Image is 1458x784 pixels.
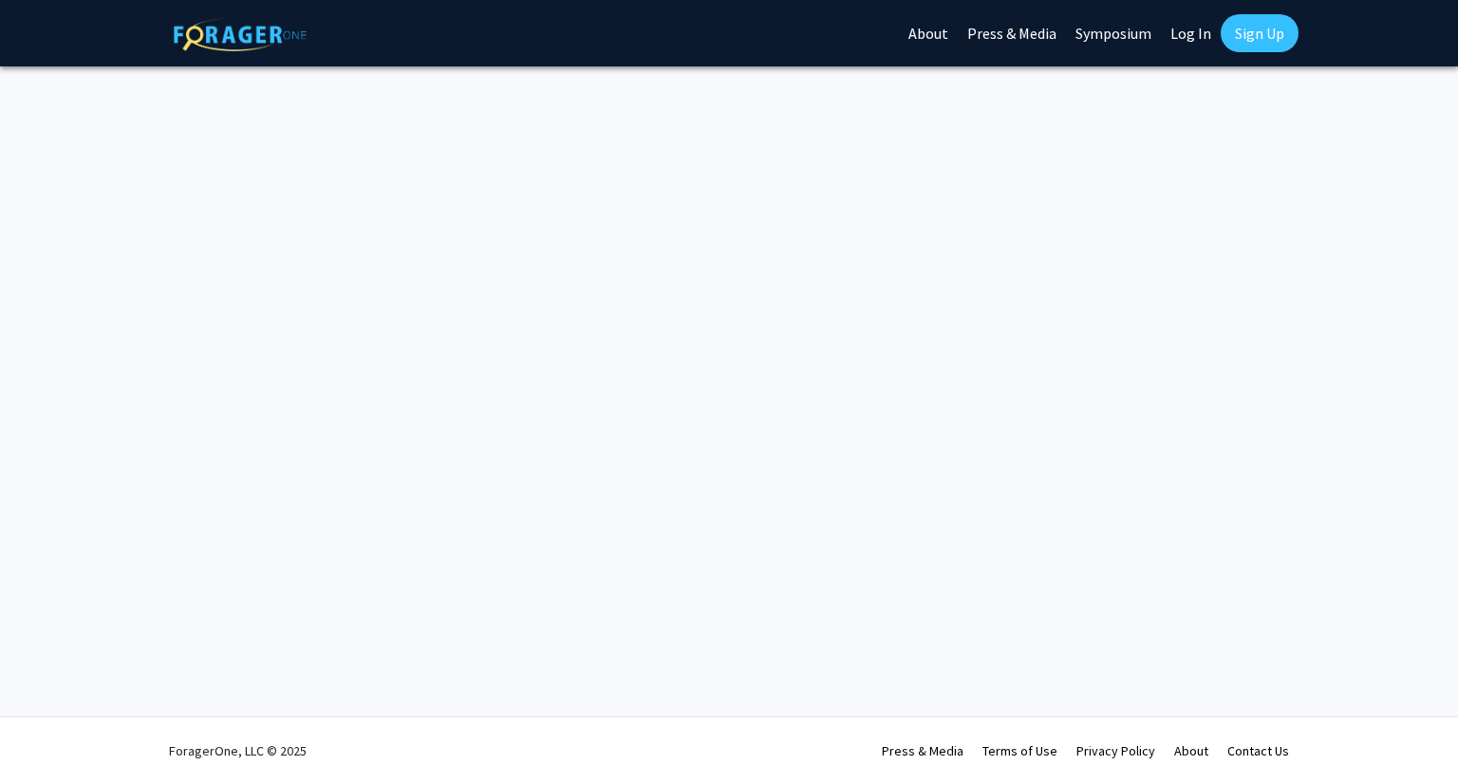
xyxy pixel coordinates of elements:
[1076,742,1155,759] a: Privacy Policy
[1174,742,1208,759] a: About
[982,742,1057,759] a: Terms of Use
[174,18,307,51] img: ForagerOne Logo
[1221,14,1299,52] a: Sign Up
[1227,742,1289,759] a: Contact Us
[882,742,963,759] a: Press & Media
[169,718,307,784] div: ForagerOne, LLC © 2025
